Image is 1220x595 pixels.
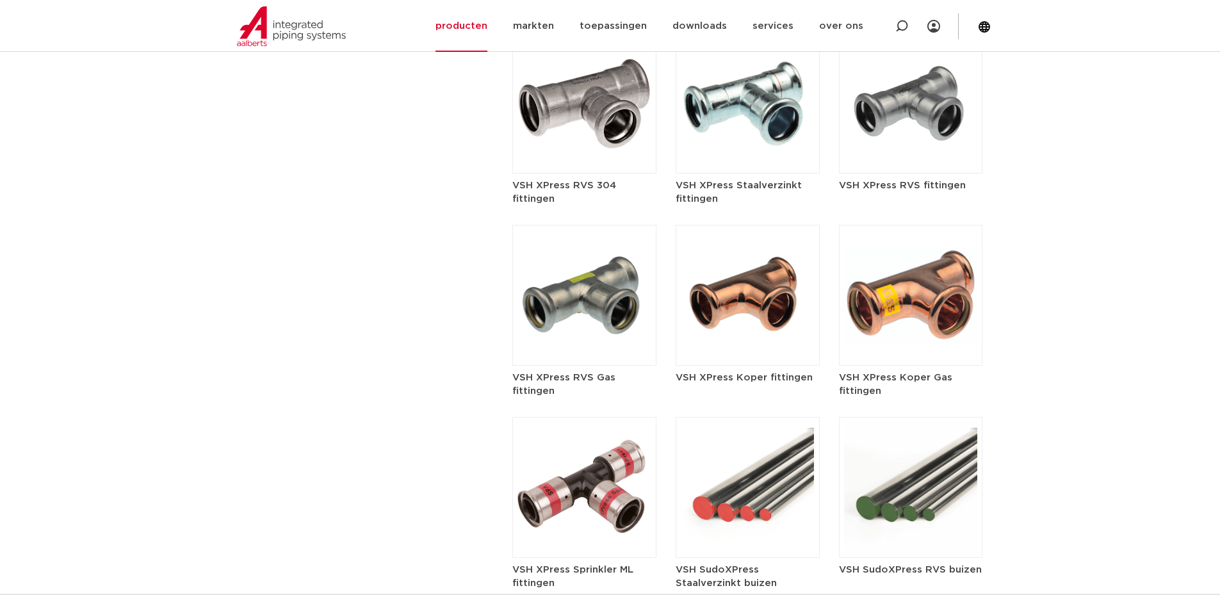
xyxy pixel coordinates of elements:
[839,482,983,576] a: VSH SudoXPress RVS buizen
[839,371,983,398] h5: VSH XPress Koper Gas fittingen
[839,98,983,192] a: VSH XPress RVS fittingen
[512,98,656,206] a: VSH XPress RVS 304 fittingen
[676,371,820,384] h5: VSH XPress Koper fittingen
[676,290,820,384] a: VSH XPress Koper fittingen
[839,179,983,192] h5: VSH XPress RVS fittingen
[676,179,820,206] h5: VSH XPress Staalverzinkt fittingen
[676,482,820,590] a: VSH SudoXPress Staalverzinkt buizen
[676,563,820,590] h5: VSH SudoXPress Staalverzinkt buizen
[512,482,656,590] a: VSH XPress Sprinkler ML fittingen
[512,371,656,398] h5: VSH XPress RVS Gas fittingen
[676,98,820,206] a: VSH XPress Staalverzinkt fittingen
[512,290,656,398] a: VSH XPress RVS Gas fittingen
[839,563,983,576] h5: VSH SudoXPress RVS buizen
[512,179,656,206] h5: VSH XPress RVS 304 fittingen
[839,290,983,398] a: VSH XPress Koper Gas fittingen
[512,563,656,590] h5: VSH XPress Sprinkler ML fittingen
